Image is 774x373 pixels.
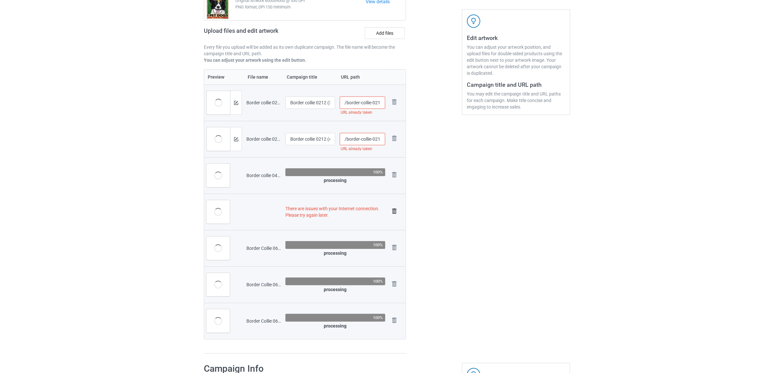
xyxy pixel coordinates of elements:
div: processing [285,250,385,256]
img: svg+xml;base64,PD94bWwgdmVyc2lvbj0iMS4wIiBlbmNvZGluZz0iVVRGLTgiPz4KPHN2ZyB3aWR0aD0iMjhweCIgaGVpZ2... [390,170,399,179]
img: svg+xml;base64,PD94bWwgdmVyc2lvbj0iMS4wIiBlbmNvZGluZz0iVVRGLTgiPz4KPHN2ZyB3aWR0aD0iNDJweCIgaGVpZ2... [467,14,480,28]
th: File name [244,70,283,84]
div: processing [285,323,385,329]
img: svg+xml;base64,PD94bWwgdmVyc2lvbj0iMS4wIiBlbmNvZGluZz0iVVRGLTgiPz4KPHN2ZyB3aWR0aD0iMjhweCIgaGVpZ2... [390,243,399,252]
img: svg+xml;base64,PD94bWwgdmVyc2lvbj0iMS4wIiBlbmNvZGluZz0iVVRGLTgiPz4KPHN2ZyB3aWR0aD0iMjhweCIgaGVpZ2... [390,207,399,216]
div: URL already taken [340,109,385,116]
div: 100% [373,243,383,247]
h2: Upload files and edit artwork [204,27,325,39]
div: URL already taken [340,145,385,153]
div: You may edit the campaign title and URL paths for each campaign. Make title concise and engaging ... [467,91,565,110]
label: Add files [365,27,405,39]
div: Border collie 0412 (6).png [246,172,281,179]
div: Border Collie 0612 (2).jpg [246,281,281,288]
img: svg+xml;base64,PD94bWwgdmVyc2lvbj0iMS4wIiBlbmNvZGluZz0iVVRGLTgiPz4KPHN2ZyB3aWR0aD0iMTRweCIgaGVpZ2... [234,101,238,105]
div: Border collie 0212 (4).jpg [246,136,281,142]
span: PNG format, DPI 150 minimum [235,4,366,10]
div: 100% [373,315,383,320]
img: svg+xml;base64,PD94bWwgdmVyc2lvbj0iMS4wIiBlbmNvZGluZz0iVVRGLTgiPz4KPHN2ZyB3aWR0aD0iMjhweCIgaGVpZ2... [390,97,399,107]
p: Every file you upload will be added as its own duplicate campaign. The file name will become the ... [204,44,406,57]
h3: Campaign title and URL path [467,81,565,88]
div: processing [285,286,385,293]
th: Campaign title [283,70,337,84]
img: svg+xml;base64,PD94bWwgdmVyc2lvbj0iMS4wIiBlbmNvZGluZz0iVVRGLTgiPz4KPHN2ZyB3aWR0aD0iMjhweCIgaGVpZ2... [390,134,399,143]
div: processing [285,177,385,184]
div: Border collie 0212 (3).jpg [246,99,281,106]
div: Border Collie 0612 (2).png [246,318,281,324]
div: You can adjust your artwork position, and upload files for double-sided products using the edit b... [467,44,565,76]
th: URL path [337,70,387,84]
div: 100% [373,170,383,174]
h3: Edit artwork [467,34,565,42]
img: svg+xml;base64,PD94bWwgdmVyc2lvbj0iMS4wIiBlbmNvZGluZz0iVVRGLTgiPz4KPHN2ZyB3aWR0aD0iMjhweCIgaGVpZ2... [390,316,399,325]
div: 100% [373,279,383,283]
img: svg+xml;base64,PD94bWwgdmVyc2lvbj0iMS4wIiBlbmNvZGluZz0iVVRGLTgiPz4KPHN2ZyB3aWR0aD0iMTRweCIgaGVpZ2... [234,137,238,141]
td: There are issues with your Internet connection. Please try again later. [283,194,387,230]
th: Preview [204,70,244,84]
img: svg+xml;base64,PD94bWwgdmVyc2lvbj0iMS4wIiBlbmNvZGluZz0iVVRGLTgiPz4KPHN2ZyB3aWR0aD0iMjhweCIgaGVpZ2... [390,279,399,289]
b: You can adjust your artwork using the edit button. [204,58,306,63]
div: Border Collie 0612 (1).jpg [246,245,281,251]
